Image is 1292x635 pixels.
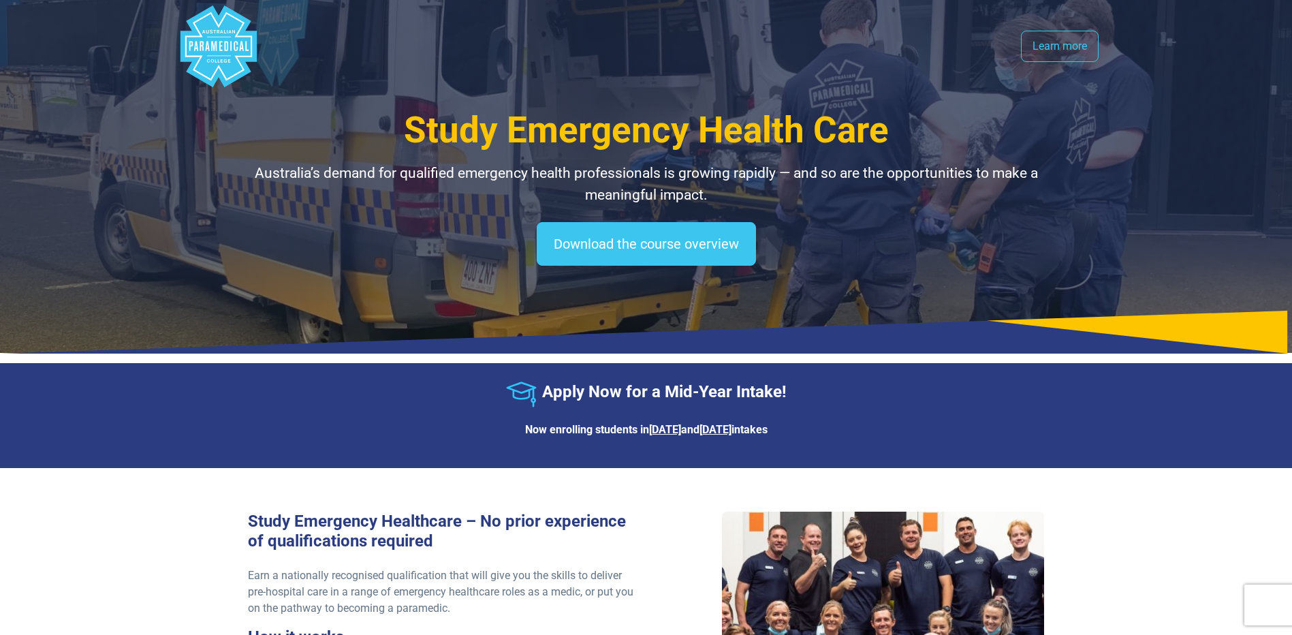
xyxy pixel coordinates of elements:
[537,222,756,266] a: Download the course overview
[248,512,638,551] h3: Study Emergency Healthcare – No prior experience of qualifications required
[248,568,638,617] p: Earn a nationally recognised qualification that will give you the skills to deliver pre-hospital ...
[248,163,1045,206] p: Australia’s demand for qualified emergency health professionals is growing rapidly — and so are t...
[699,423,731,436] u: [DATE]
[404,109,889,151] span: Study Emergency Health Care
[1021,31,1099,62] a: Learn more
[542,382,787,401] strong: Apply Now for a Mid-Year Intake!
[649,423,681,436] u: [DATE]
[178,5,259,87] div: Australian Paramedical College
[525,423,768,436] strong: Now enrolling students in and intakes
